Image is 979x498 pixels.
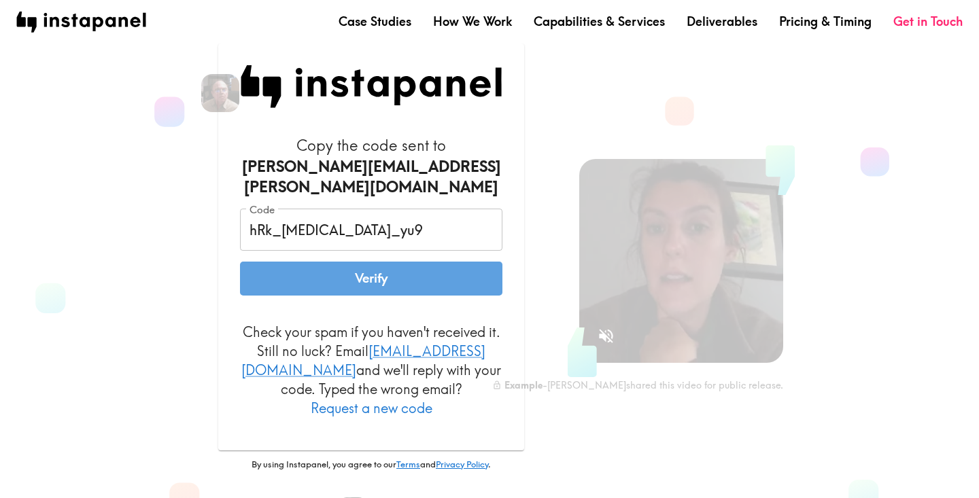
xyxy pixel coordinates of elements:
[591,321,621,351] button: Sound is off
[240,156,502,198] div: [PERSON_NAME][EMAIL_ADDRESS][PERSON_NAME][DOMAIN_NAME]
[250,202,275,217] label: Code
[492,379,783,391] div: - [PERSON_NAME] shared this video for public release.
[240,209,502,251] input: xxx_xxx_xxx
[339,13,411,30] a: Case Studies
[433,13,512,30] a: How We Work
[240,135,502,198] h6: Copy the code sent to
[687,13,757,30] a: Deliverables
[218,459,524,471] p: By using Instapanel, you agree to our and .
[240,65,502,108] img: Instapanel
[311,399,432,418] button: Request a new code
[893,13,963,30] a: Get in Touch
[240,323,502,418] p: Check your spam if you haven't received it. Still no luck? Email and we'll reply with your code. ...
[779,13,872,30] a: Pricing & Timing
[396,459,420,469] a: Terms
[16,12,146,33] img: instapanel
[241,342,485,378] a: [EMAIL_ADDRESS][DOMAIN_NAME]
[504,379,543,391] b: Example
[436,459,488,469] a: Privacy Policy
[534,13,665,30] a: Capabilities & Services
[240,262,502,296] button: Verify
[201,74,239,112] img: Robert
